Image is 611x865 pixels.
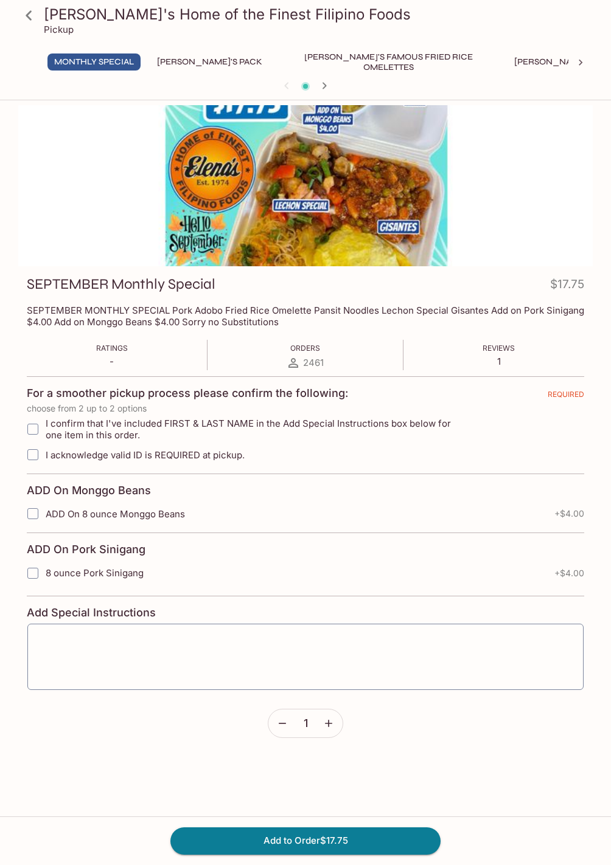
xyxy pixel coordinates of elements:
h4: ADD On Monggo Beans [27,484,151,497]
h3: SEPTEMBER Monthly Special [27,275,215,294]
button: Add to Order$17.75 [170,827,441,854]
p: choose from 2 up to 2 options [27,404,584,413]
span: Reviews [483,343,515,353]
p: Pickup [44,24,74,35]
h4: Add Special Instructions [27,606,584,619]
span: Ratings [96,343,128,353]
span: I acknowledge valid ID is REQUIRED at pickup. [46,449,245,461]
span: + $4.00 [554,568,584,578]
span: REQUIRED [548,390,584,404]
button: Monthly Special [47,53,141,71]
span: 1 [304,717,308,730]
p: SEPTEMBER MONTHLY SPECIAL Pork Adobo Fried Rice Omelette Pansit Noodles Lechon Special Gisantes A... [27,305,584,328]
span: ADD On 8 ounce Monggo Beans [46,508,185,520]
h4: ADD On Pork Sinigang [27,543,145,556]
h4: For a smoother pickup process please confirm the following: [27,387,348,400]
h3: [PERSON_NAME]'s Home of the Finest Filipino Foods [44,5,588,24]
div: SEPTEMBER Monthly Special [18,105,593,266]
button: [PERSON_NAME]'s Famous Fried Rice Omelettes [279,53,498,71]
span: I confirm that I've included FIRST & LAST NAME in the Add Special Instructions box below for one ... [46,418,467,441]
p: 1 [483,356,515,367]
span: 2461 [303,357,324,368]
h4: $17.75 [550,275,584,298]
p: - [96,356,128,367]
button: [PERSON_NAME]'s Pack [150,53,269,71]
span: 8 ounce Pork Sinigang [46,567,144,579]
span: + $4.00 [554,509,584,519]
span: Orders [290,343,320,353]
